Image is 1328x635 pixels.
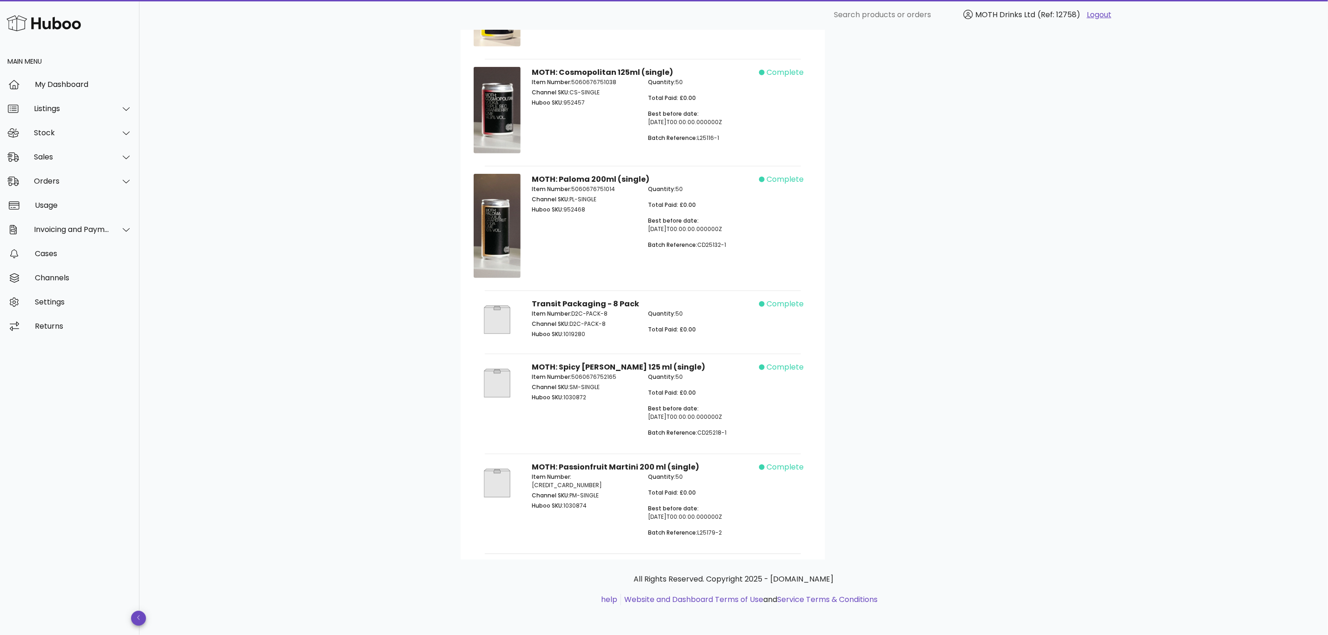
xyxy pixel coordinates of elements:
p: 952457 [532,99,637,107]
p: D2C-PACK-8 [532,310,637,318]
span: Best before date: [648,217,699,225]
span: Quantity: [648,473,675,481]
span: Best before date: [648,504,699,512]
div: Channels [35,273,132,282]
p: [DATE]T00:00:00.000000Z [648,110,753,126]
div: My Dashboard [35,80,132,89]
p: 50 [648,185,753,193]
span: Total Paid: £0.00 [648,94,696,102]
span: Channel SKU: [532,195,569,203]
a: help [601,594,617,605]
p: 1030874 [532,502,637,510]
span: Channel SKU: [532,88,569,96]
span: Batch Reference: [648,241,697,249]
span: Huboo SKU: [532,99,563,106]
span: Item Number: [532,310,571,317]
strong: Transit Packaging - 8 Pack [532,298,639,309]
p: 5060676751014 [532,185,637,193]
span: Channel SKU: [532,383,569,391]
span: Quantity: [648,185,675,193]
strong: MOTH: Paloma 200ml (single) [532,174,649,185]
a: Service Terms & Conditions [777,594,878,605]
span: Total Paid: £0.00 [648,201,696,209]
span: Channel SKU: [532,491,569,499]
span: Total Paid: £0.00 [648,325,696,333]
p: 1019280 [532,330,637,338]
span: Best before date: [648,110,699,118]
span: complete [766,462,804,473]
p: L25179-2 [648,529,753,537]
img: Product Image [474,298,521,341]
div: Stock [34,128,110,137]
span: Channel SKU: [532,320,569,328]
strong: MOTH: Cosmopolitan 125ml (single) [532,67,673,78]
p: PL-SINGLE [532,195,637,204]
div: Listings [34,104,110,113]
p: [DATE]T00:00:00.000000Z [648,217,753,233]
span: Best before date: [648,404,699,412]
span: MOTH Drinks Ltd [975,9,1035,20]
div: Returns [35,322,132,331]
span: Batch Reference: [648,134,697,142]
span: Huboo SKU: [532,205,563,213]
p: [CREDIT_CARD_NUMBER] [532,473,637,489]
span: Item Number: [532,473,571,481]
span: Huboo SKU: [532,502,563,509]
span: complete [766,67,804,78]
span: Quantity: [648,310,675,317]
p: D2C-PACK-8 [532,320,637,328]
p: 1030872 [532,393,637,402]
div: Orders [34,177,110,185]
span: (Ref: 12758) [1037,9,1080,20]
p: All Rights Reserved. Copyright 2025 - [DOMAIN_NAME] [468,574,1000,585]
span: Huboo SKU: [532,393,563,401]
span: Item Number: [532,78,571,86]
span: Batch Reference: [648,429,697,437]
li: and [621,594,878,605]
div: Sales [34,152,110,161]
img: Product Image [474,462,521,504]
img: Product Image [474,67,521,153]
div: Cases [35,249,132,258]
p: 5060676751038 [532,78,637,86]
div: Settings [35,298,132,306]
span: Batch Reference: [648,529,697,536]
strong: MOTH: Passionfruit Martini 200 ml (single) [532,462,699,472]
span: complete [766,298,804,310]
p: PM-SINGLE [532,491,637,500]
a: Logout [1087,9,1111,20]
p: [DATE]T00:00:00.000000Z [648,404,753,421]
img: Product Image [474,362,521,404]
p: 50 [648,373,753,381]
span: Total Paid: £0.00 [648,389,696,397]
p: CS-SINGLE [532,88,637,97]
p: 5060676752165 [532,373,637,381]
div: Usage [35,201,132,210]
span: Quantity: [648,373,675,381]
p: 50 [648,78,753,86]
p: 50 [648,310,753,318]
span: Total Paid: £0.00 [648,489,696,496]
img: Product Image [474,174,521,278]
p: [DATE]T00:00:00.000000Z [648,504,753,521]
span: complete [766,174,804,185]
span: Item Number: [532,185,571,193]
span: complete [766,362,804,373]
span: Quantity: [648,78,675,86]
p: CD25218-1 [648,429,753,437]
p: CD25132-1 [648,241,753,249]
p: 50 [648,473,753,481]
strong: MOTH: Spicy [PERSON_NAME] 125 ml (single) [532,362,705,372]
p: SM-SINGLE [532,383,637,391]
img: Huboo Logo [7,13,81,33]
p: L25116-1 [648,134,753,142]
p: 952468 [532,205,637,214]
span: Huboo SKU: [532,330,563,338]
span: Item Number: [532,373,571,381]
a: Website and Dashboard Terms of Use [624,594,763,605]
div: Invoicing and Payments [34,225,110,234]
